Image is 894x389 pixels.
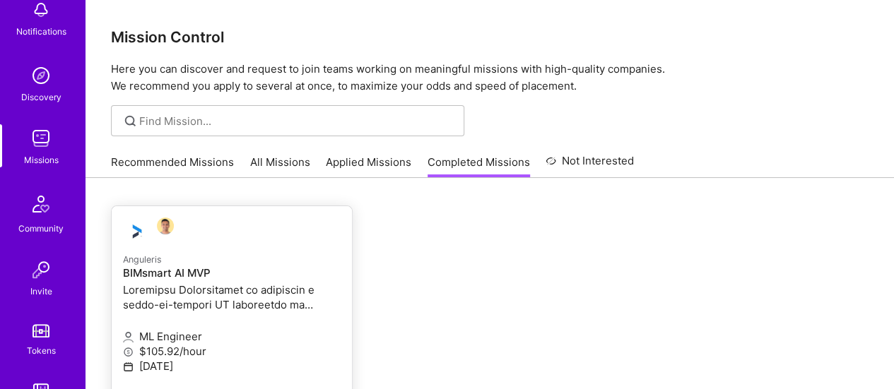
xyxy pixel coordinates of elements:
[123,347,134,357] i: icon MoneyGray
[33,324,49,337] img: tokens
[111,155,234,178] a: Recommended Missions
[111,61,869,95] p: Here you can discover and request to join teams working on meaningful missions with high-quality ...
[24,152,59,167] div: Missions
[30,284,52,299] div: Invite
[250,155,310,178] a: All Missions
[16,24,66,39] div: Notifications
[546,152,634,178] a: Not Interested
[27,256,55,284] img: Invite
[122,113,139,129] i: icon SearchGrey
[123,359,341,373] p: [DATE]
[123,217,151,246] img: Anguleris company logo
[24,187,58,221] img: Community
[27,124,55,152] img: teamwork
[123,344,341,359] p: $105.92/hour
[27,61,55,90] img: discovery
[157,217,174,234] img: Souvik Basu
[18,221,64,236] div: Community
[326,155,411,178] a: Applied Missions
[123,329,341,344] p: ML Engineer
[21,90,61,104] div: Discovery
[139,114,454,128] input: Find Mission...
[123,361,134,372] i: icon Calendar
[123,332,134,342] i: icon Applicant
[428,155,530,178] a: Completed Missions
[123,254,162,265] small: Anguleris
[27,343,56,358] div: Tokens
[123,282,341,312] p: Loremipsu Dolorsitamet co adipiscin e seddo-ei-tempori UT laboreetdo ma aliquaen adm veniamquis n...
[111,28,869,46] h3: Mission Control
[123,267,341,280] h4: BIMsmart AI MVP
